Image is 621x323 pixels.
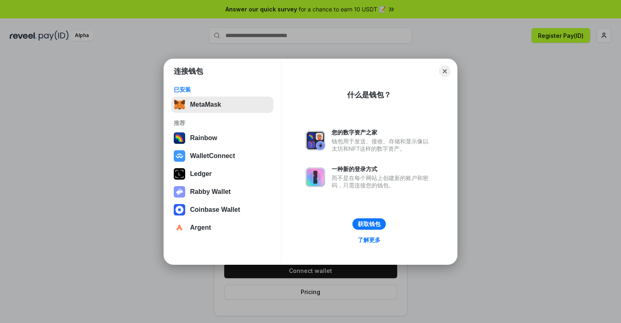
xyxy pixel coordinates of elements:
div: 了解更多 [358,236,380,244]
button: Ledger [171,166,273,182]
button: 获取钱包 [352,218,386,230]
div: Coinbase Wallet [190,206,240,213]
img: svg+xml,%3Csvg%20xmlns%3D%22http%3A%2F%2Fwww.w3.org%2F2000%2Fsvg%22%20fill%3D%22none%22%20viewBox... [306,131,325,150]
img: svg+xml,%3Csvg%20xmlns%3D%22http%3A%2F%2Fwww.w3.org%2F2000%2Fsvg%22%20fill%3D%22none%22%20viewBox... [174,186,185,198]
img: svg+xml,%3Csvg%20width%3D%2228%22%20height%3D%2228%22%20viewBox%3D%220%200%2028%2028%22%20fill%3D... [174,222,185,233]
button: Rabby Wallet [171,184,273,200]
div: MetaMask [190,101,221,108]
div: 获取钱包 [358,220,380,228]
div: 推荐 [174,119,271,127]
button: Argent [171,220,273,236]
a: 了解更多 [353,235,385,245]
div: Rainbow [190,134,217,142]
img: svg+xml,%3Csvg%20xmlns%3D%22http%3A%2F%2Fwww.w3.org%2F2000%2Fsvg%22%20fill%3D%22none%22%20viewBox... [306,167,325,187]
button: Coinbase Wallet [171,202,273,218]
div: Argent [190,224,211,231]
h1: 连接钱包 [174,66,203,76]
div: 一种新的登录方式 [332,165,433,173]
div: Rabby Wallet [190,188,231,196]
button: Rainbow [171,130,273,146]
div: 钱包用于发送、接收、存储和显示像以太坊和NFT这样的数字资产。 [332,138,433,152]
button: WalletConnect [171,148,273,164]
div: 您的数字资产之家 [332,129,433,136]
img: svg+xml,%3Csvg%20width%3D%22120%22%20height%3D%22120%22%20viewBox%3D%220%200%20120%20120%22%20fil... [174,132,185,144]
button: Close [439,66,450,77]
img: svg+xml,%3Csvg%20xmlns%3D%22http%3A%2F%2Fwww.w3.org%2F2000%2Fsvg%22%20width%3D%2228%22%20height%3... [174,168,185,180]
img: svg+xml,%3Csvg%20fill%3D%22none%22%20height%3D%2233%22%20viewBox%3D%220%200%2035%2033%22%20width%... [174,99,185,110]
div: 什么是钱包？ [347,90,391,100]
div: 已安装 [174,86,271,93]
img: svg+xml,%3Csvg%20width%3D%2228%22%20height%3D%2228%22%20viewBox%3D%220%200%2028%2028%22%20fill%3D... [174,204,185,215]
button: MetaMask [171,97,273,113]
img: svg+xml,%3Csvg%20width%3D%2228%22%20height%3D%2228%22%20viewBox%3D%220%200%2028%2028%22%20fill%3D... [174,150,185,162]
div: 而不是在每个网站上创建新的账户和密码，只需连接您的钱包。 [332,174,433,189]
div: WalletConnect [190,152,235,160]
div: Ledger [190,170,212,178]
